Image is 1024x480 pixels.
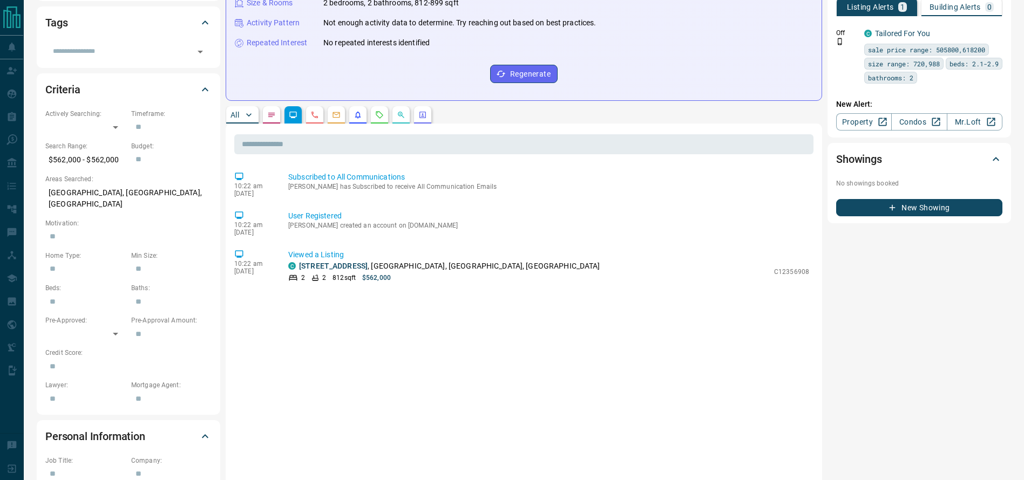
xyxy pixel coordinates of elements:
[891,113,947,131] a: Condos
[375,111,384,119] svg: Requests
[288,262,296,270] div: condos.ca
[45,251,126,260] p: Home Type:
[45,218,212,228] p: Motivation:
[836,99,1002,110] p: New Alert:
[875,29,930,38] a: Tailored For You
[45,10,212,36] div: Tags
[45,81,80,98] h2: Criteria
[950,58,999,69] span: beds: 2.1-2.9
[45,456,126,465] p: Job Title:
[45,428,145,445] h2: Personal Information
[131,251,212,260] p: Min Size:
[323,37,430,49] p: No repeated interests identified
[288,249,809,260] p: Viewed a Listing
[131,456,212,465] p: Company:
[45,141,126,151] p: Search Range:
[234,221,272,229] p: 10:22 am
[836,150,882,168] h2: Showings
[836,199,1002,216] button: New Showing
[868,58,940,69] span: size range: 720,988
[900,3,905,11] p: 1
[288,210,809,222] p: User Registered
[45,380,126,390] p: Lawyer:
[490,65,558,83] button: Regenerate
[234,260,272,268] p: 10:22 am
[774,267,809,277] p: C12356908
[299,260,600,272] p: , [GEOGRAPHIC_DATA], [GEOGRAPHIC_DATA], [GEOGRAPHIC_DATA]
[234,190,272,197] p: [DATE]
[362,273,391,283] p: $562,000
[45,283,126,293] p: Beds:
[193,44,208,59] button: Open
[131,316,212,325] p: Pre-Approval Amount:
[131,380,212,390] p: Mortgage Agent:
[288,183,809,190] p: [PERSON_NAME] has Subscribed to receive All Communication Emails
[847,3,894,11] p: Listing Alerts
[45,109,126,119] p: Actively Searching:
[131,109,212,119] p: Timeframe:
[864,30,872,37] div: condos.ca
[131,283,212,293] p: Baths:
[131,141,212,151] p: Budget:
[45,423,212,449] div: Personal Information
[836,179,1002,188] p: No showings booked
[323,17,596,29] p: Not enough activity data to determine. Try reaching out based on best practices.
[230,111,239,119] p: All
[836,38,844,45] svg: Push Notification Only
[868,72,913,83] span: bathrooms: 2
[45,316,126,325] p: Pre-Approved:
[332,111,341,119] svg: Emails
[868,44,985,55] span: sale price range: 505800,618200
[45,174,212,184] p: Areas Searched:
[234,268,272,275] p: [DATE]
[322,273,326,283] p: 2
[247,17,300,29] p: Activity Pattern
[418,111,427,119] svg: Agent Actions
[836,28,858,38] p: Off
[930,3,981,11] p: Building Alerts
[45,348,212,358] p: Credit Score:
[397,111,405,119] svg: Opportunities
[288,172,809,183] p: Subscribed to All Communications
[310,111,319,119] svg: Calls
[247,37,307,49] p: Repeated Interest
[947,113,1002,131] a: Mr.Loft
[45,77,212,102] div: Criteria
[234,182,272,190] p: 10:22 am
[45,151,126,169] p: $562,000 - $562,000
[333,273,356,283] p: 812 sqft
[301,273,305,283] p: 2
[987,3,992,11] p: 0
[836,146,1002,172] div: Showings
[45,184,212,213] p: [GEOGRAPHIC_DATA], [GEOGRAPHIC_DATA], [GEOGRAPHIC_DATA]
[234,229,272,236] p: [DATE]
[354,111,362,119] svg: Listing Alerts
[836,113,892,131] a: Property
[289,111,297,119] svg: Lead Browsing Activity
[267,111,276,119] svg: Notes
[288,222,809,229] p: [PERSON_NAME] created an account on [DOMAIN_NAME]
[45,14,67,31] h2: Tags
[299,262,368,270] a: [STREET_ADDRESS]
